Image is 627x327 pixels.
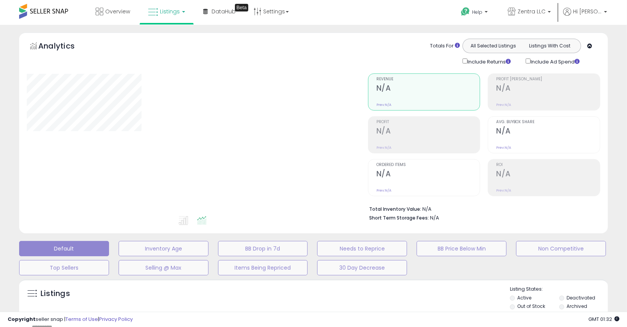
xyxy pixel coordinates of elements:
[496,120,600,124] span: Avg. Buybox Share
[376,127,480,137] h2: N/A
[496,102,511,107] small: Prev: N/A
[317,260,407,275] button: 30 Day Decrease
[8,316,36,323] strong: Copyright
[563,8,607,25] a: Hi [PERSON_NAME]
[376,102,391,107] small: Prev: N/A
[376,84,480,94] h2: N/A
[38,41,90,53] h5: Analytics
[218,260,308,275] button: Items Being Repriced
[455,1,495,25] a: Help
[417,241,506,256] button: BB Price Below Min
[212,8,236,15] span: DataHub
[218,241,308,256] button: BB Drop in 7d
[369,204,594,213] li: N/A
[376,77,480,81] span: Revenue
[496,188,511,193] small: Prev: N/A
[105,8,130,15] span: Overview
[317,241,407,256] button: Needs to Reprice
[376,145,391,150] small: Prev: N/A
[496,84,600,94] h2: N/A
[518,8,546,15] span: Zentra LLC
[496,77,600,81] span: Profit [PERSON_NAME]
[496,169,600,180] h2: N/A
[521,41,578,51] button: Listings With Cost
[457,57,520,66] div: Include Returns
[496,163,600,167] span: ROI
[8,316,133,323] div: seller snap | |
[235,4,248,11] div: Tooltip anchor
[461,7,470,16] i: Get Help
[430,214,439,221] span: N/A
[119,260,208,275] button: Selling @ Max
[376,188,391,193] small: Prev: N/A
[19,260,109,275] button: Top Sellers
[496,127,600,137] h2: N/A
[430,42,460,50] div: Totals For
[516,241,606,256] button: Non Competitive
[472,9,482,15] span: Help
[520,57,592,66] div: Include Ad Spend
[376,169,480,180] h2: N/A
[573,8,602,15] span: Hi [PERSON_NAME]
[465,41,522,51] button: All Selected Listings
[376,120,480,124] span: Profit
[160,8,180,15] span: Listings
[19,241,109,256] button: Default
[496,145,511,150] small: Prev: N/A
[376,163,480,167] span: Ordered Items
[119,241,208,256] button: Inventory Age
[369,215,429,221] b: Short Term Storage Fees:
[369,206,421,212] b: Total Inventory Value:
